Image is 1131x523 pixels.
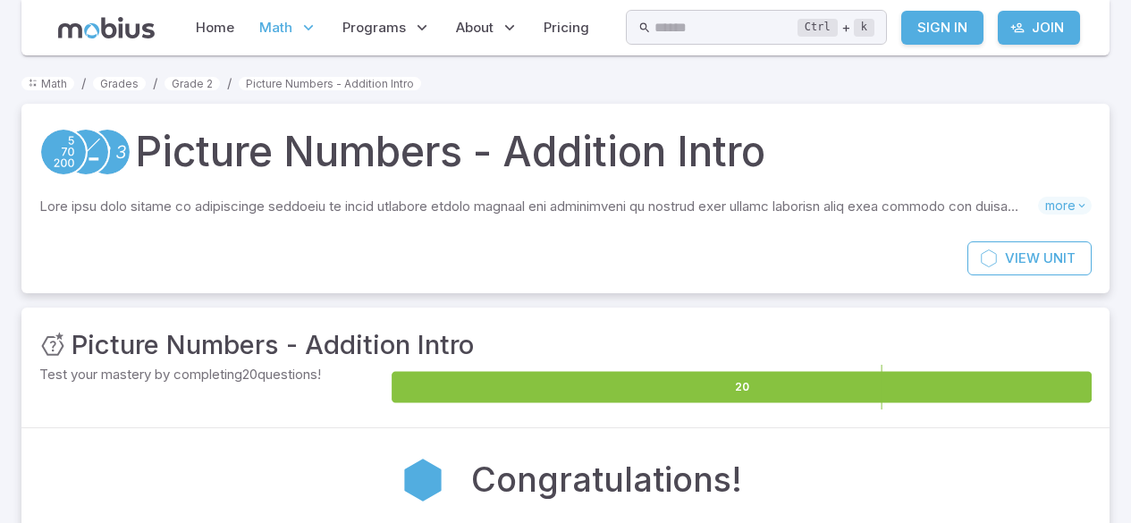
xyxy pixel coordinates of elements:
[72,325,474,365] h3: Picture Numbers - Addition Intro
[153,73,157,93] li: /
[93,77,146,90] a: Grades
[21,73,1110,93] nav: breadcrumb
[62,128,110,176] a: Addition and Subtraction
[901,11,983,45] a: Sign In
[967,241,1092,275] a: ViewUnit
[39,128,88,176] a: Place Value
[83,128,131,176] a: Numeracy
[135,122,765,182] h1: Picture Numbers - Addition Intro
[21,77,74,90] a: Math
[342,18,406,38] span: Programs
[190,7,240,48] a: Home
[259,18,292,38] span: Math
[39,365,388,384] p: Test your mastery by completing 20 questions!
[165,77,220,90] a: Grade 2
[1005,249,1040,268] span: View
[798,17,874,38] div: +
[227,73,232,93] li: /
[854,19,874,37] kbd: k
[471,455,742,505] h2: Congratulations!
[798,19,838,37] kbd: Ctrl
[239,77,421,90] a: Picture Numbers - Addition Intro
[998,11,1080,45] a: Join
[456,18,494,38] span: About
[81,73,86,93] li: /
[39,197,1038,216] p: Lore ipsu dolo sitame co adipiscinge seddoeiu te incid utlabore etdolo magnaal eni adminimveni qu...
[1043,249,1076,268] span: Unit
[538,7,595,48] a: Pricing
